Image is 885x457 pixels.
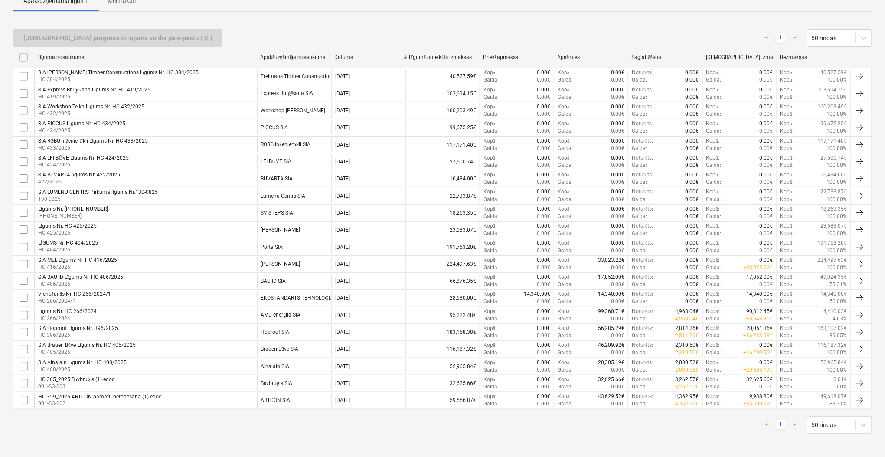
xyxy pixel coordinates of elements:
[760,162,773,169] p: 0.00€
[38,206,108,212] div: Līgums Nr. [PHONE_NUMBER]
[558,247,573,255] p: Gaida :
[261,210,294,216] div: SV STEPS SIA
[776,33,786,43] a: Page 1 is your current page
[780,137,794,145] p: Kopā :
[38,110,144,118] p: HC 432/2025
[611,222,624,230] p: 0.00€
[686,171,699,179] p: 0.00€
[632,222,653,230] p: Noturēts :
[483,222,496,230] p: Kopā :
[611,179,624,186] p: 0.00€
[706,120,719,127] p: Kopā :
[706,69,719,76] p: Kopā :
[38,189,158,196] div: SIA LUMENU CENTRS Pirkuma līgums Nr.130-0825
[483,69,496,76] p: Kopā :
[780,213,794,220] p: Kopā :
[38,172,120,178] div: SIA BUVARTA līgums Nr. 422/2025
[335,244,350,250] div: [DATE]
[632,86,653,94] p: Noturēts :
[827,213,847,220] p: 100.00%
[686,137,699,145] p: 0.00€
[38,223,97,229] div: Līgums Nr. HC 425/2025
[483,213,499,220] p: Gaida :
[537,145,550,152] p: 0.00€
[558,206,571,213] p: Kopā :
[780,188,794,196] p: Kopā :
[405,222,480,237] div: 23,683.07€
[611,206,624,213] p: 0.00€
[706,179,722,186] p: Gaida :
[558,111,573,118] p: Gaida :
[558,213,573,220] p: Gaida :
[405,86,480,101] div: 103,694.15€
[686,120,699,127] p: 0.00€
[261,90,314,97] div: Express Bruģēšana SIA
[611,127,624,135] p: 0.00€
[37,54,253,61] div: Līguma nosaukums
[827,247,847,255] p: 100.00%
[706,76,722,84] p: Gaida :
[483,188,496,196] p: Kopā :
[632,69,653,76] p: Noturēts :
[632,111,647,118] p: Gaida :
[760,86,773,94] p: 0.00€
[261,73,344,79] div: Freimans Timber Constructions SIA
[405,257,480,271] div: 224,497.63€
[483,206,496,213] p: Kopā :
[558,239,571,247] p: Kopā :
[611,162,624,169] p: 0.00€
[611,196,624,203] p: 0.00€
[38,69,199,76] div: SIA [PERSON_NAME] Timber Constructions Līgums Nr. HC 384/2025
[821,188,847,196] p: 22,733.87€
[611,111,624,118] p: 0.00€
[558,222,571,230] p: Kopā :
[483,257,496,264] p: Kopā :
[483,239,496,247] p: Kopā :
[780,171,794,179] p: Kopā :
[706,230,722,237] p: Gaida :
[409,54,476,61] div: Līgumā noteiktās izmaksas
[558,179,573,186] p: Gaida :
[537,213,550,220] p: 0.00€
[780,154,794,162] p: Kopā :
[483,111,499,118] p: Gaida :
[760,247,773,255] p: 0.00€
[558,76,573,84] p: Gaida :
[38,87,150,93] div: SIA Express Bruģēšana Līgums Nr. HC 419/2025
[261,124,288,131] div: PICCUS SIA
[760,127,773,135] p: 0.00€
[558,137,571,145] p: Kopā :
[686,239,699,247] p: 0.00€
[632,188,653,196] p: Noturēts :
[780,206,794,213] p: Kopā :
[780,111,794,118] p: Kopā :
[780,162,794,169] p: Kopā :
[790,33,800,43] a: Next page
[611,213,624,220] p: 0.00€
[611,171,624,179] p: 0.00€
[611,103,624,111] p: 0.00€
[405,291,480,305] div: 28,680.00€
[632,120,653,127] p: Noturēts :
[706,154,719,162] p: Kopā :
[760,137,773,145] p: 0.00€
[632,54,699,61] div: Saglabāšana
[686,222,699,230] p: 0.00€
[686,188,699,196] p: 0.00€
[483,54,550,61] div: Priekšapmaksa
[706,239,719,247] p: Kopā :
[405,376,480,391] div: 32,625.66€
[483,162,499,169] p: Gaida :
[686,213,699,220] p: 0.00€
[38,127,125,134] p: HC 434/2025
[558,127,573,135] p: Gaida :
[762,33,772,43] a: Previous page
[483,145,499,152] p: Gaida :
[827,111,847,118] p: 100.00%
[686,247,699,255] p: 0.00€
[821,171,847,179] p: 16,484.00€
[335,124,350,131] div: [DATE]
[558,196,573,203] p: Gaida :
[686,206,699,213] p: 0.00€
[686,94,699,101] p: 0.00€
